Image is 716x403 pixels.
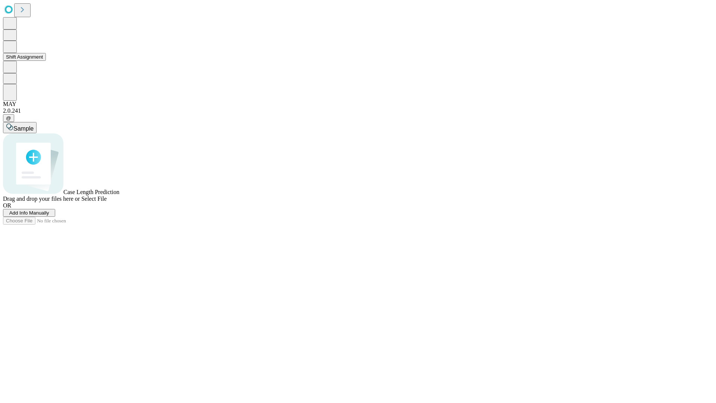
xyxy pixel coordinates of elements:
[6,115,11,121] span: @
[3,101,713,107] div: MAY
[3,122,37,133] button: Sample
[3,202,11,209] span: OR
[3,114,14,122] button: @
[9,210,49,216] span: Add Info Manually
[63,189,119,195] span: Case Length Prediction
[81,196,107,202] span: Select File
[3,196,80,202] span: Drag and drop your files here or
[3,53,46,61] button: Shift Assignment
[3,209,55,217] button: Add Info Manually
[3,107,713,114] div: 2.0.241
[13,125,34,132] span: Sample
